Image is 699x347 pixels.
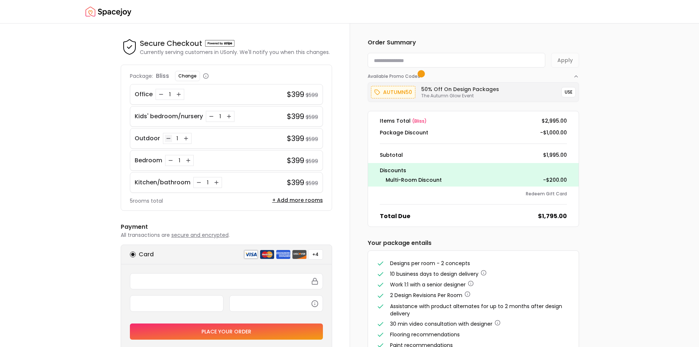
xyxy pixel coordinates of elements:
span: Work 1:1 with a senior designer [390,281,466,288]
img: american express [276,250,291,259]
small: $599 [306,91,318,99]
p: bliss [156,72,169,80]
div: 1 [176,157,183,164]
dt: Total Due [380,212,410,221]
button: Increase quantity for Kids' bedroom/nursery [225,113,233,120]
div: 1 [216,113,224,120]
iframe: Secure CVC input frame [234,300,318,307]
button: Increase quantity for Office [175,91,182,98]
button: Decrease quantity for Outdoor [165,135,172,142]
a: Spacejoy [85,4,131,19]
button: Redeem Gift Card [526,191,567,197]
span: 10 business days to design delivery [390,270,478,278]
img: Powered by stripe [205,40,234,47]
span: 2 Design Revisions Per Room [390,292,462,299]
button: Increase quantity for Outdoor [182,135,190,142]
img: visa [244,250,258,259]
p: Discounts [380,166,567,175]
dd: -$200.00 [543,176,567,184]
dd: $1,795.00 [538,212,567,221]
h6: Your package entails [368,239,579,247]
h4: $399 [287,111,304,122]
dd: $1,995.00 [543,151,567,159]
button: Decrease quantity for Bedroom [167,157,174,164]
dt: Package Discount [380,129,428,136]
button: USE [561,87,576,97]
h4: $399 [287,155,304,166]
button: Increase quantity for Bedroom [185,157,192,164]
h6: Card [139,250,154,259]
span: Assistance with product alternates for up to 2 months after design delivery [390,303,562,317]
small: $599 [306,135,318,143]
span: Available Promo Codes [368,73,422,79]
small: $599 [306,158,318,165]
dt: Items Total [380,117,427,124]
button: + Add more rooms [272,196,323,204]
img: discover [292,250,307,259]
span: 30 min video consultation with designer [390,320,492,328]
button: Decrease quantity for Kitchen/bathroom [195,179,203,186]
p: The Autumn Glow Event [421,93,499,99]
p: All transactions are . [121,231,332,239]
span: ( bliss ) [412,118,427,124]
small: $599 [306,180,318,187]
button: Available Promo Codes [368,68,579,79]
dd: $2,995.00 [542,117,567,124]
dd: -$1,000.00 [540,129,567,136]
small: $599 [306,113,318,121]
p: 5 rooms total [130,197,163,205]
h6: Payment [121,223,332,231]
button: +4 [308,249,323,260]
span: secure and encrypted [171,231,229,239]
h4: Secure Checkout [140,38,202,48]
p: Kitchen/bathroom [135,178,190,187]
dt: Multi-Room Discount [386,176,442,184]
img: mastercard [260,250,274,259]
button: Increase quantity for Kitchen/bathroom [213,179,220,186]
dt: Subtotal [380,151,403,159]
button: Change [175,71,200,81]
button: Place your order [130,323,323,340]
h6: Order Summary [368,38,579,47]
button: Decrease quantity for Office [157,91,165,98]
span: Designs per room - 2 concepts [390,260,470,267]
p: Office [135,90,153,99]
iframe: Secure card number input frame [135,278,318,285]
p: autumn50 [383,88,412,97]
p: Outdoor [135,134,160,143]
p: Bedroom [135,156,162,165]
h4: $399 [287,89,304,100]
img: Spacejoy Logo [85,4,131,19]
div: 1 [166,91,174,98]
span: Flooring recommendations [390,331,460,338]
p: Kids' bedroom/nursery [135,112,203,121]
button: Decrease quantity for Kids' bedroom/nursery [208,113,215,120]
h4: $399 [287,177,304,188]
p: Currently serving customers in US only. We'll notify you when this changes. [140,48,330,56]
div: 1 [204,179,211,186]
div: 1 [174,135,181,142]
div: Available Promo Codes [368,79,579,102]
h4: $399 [287,133,304,144]
iframe: Secure expiration date input frame [135,300,219,307]
p: Package: [130,72,153,80]
h6: 50% Off on Design Packages [421,86,499,93]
